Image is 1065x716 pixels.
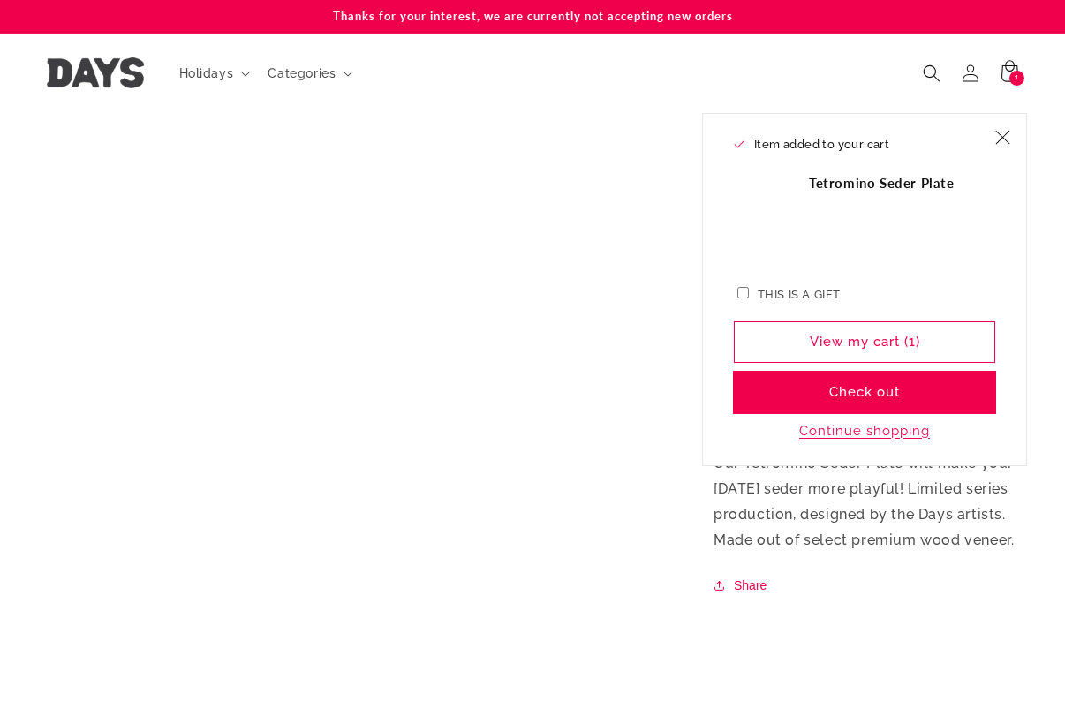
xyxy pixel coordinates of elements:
[47,57,144,88] img: Days United
[268,65,336,81] span: Categories
[734,372,995,413] button: Check out
[179,65,234,81] span: Holidays
[734,321,995,363] a: View my cart (1)
[702,113,1027,467] div: Item added to your cart
[714,451,1018,553] p: Our Tetromino Seder Plate will make your [DATE] seder more playful! Limited series production, de...
[812,531,1015,548] span: elect premium wood veneer.
[912,54,951,93] summary: Search
[714,575,772,596] button: Share
[983,118,1022,157] button: Close
[734,136,983,154] h2: Item added to your cart
[257,55,359,92] summary: Categories
[809,175,955,192] h3: Tetromino Seder Plate
[1015,71,1019,86] span: 1
[794,422,935,440] button: Continue shopping
[169,55,258,92] summary: Holidays
[758,288,841,301] label: This is a gift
